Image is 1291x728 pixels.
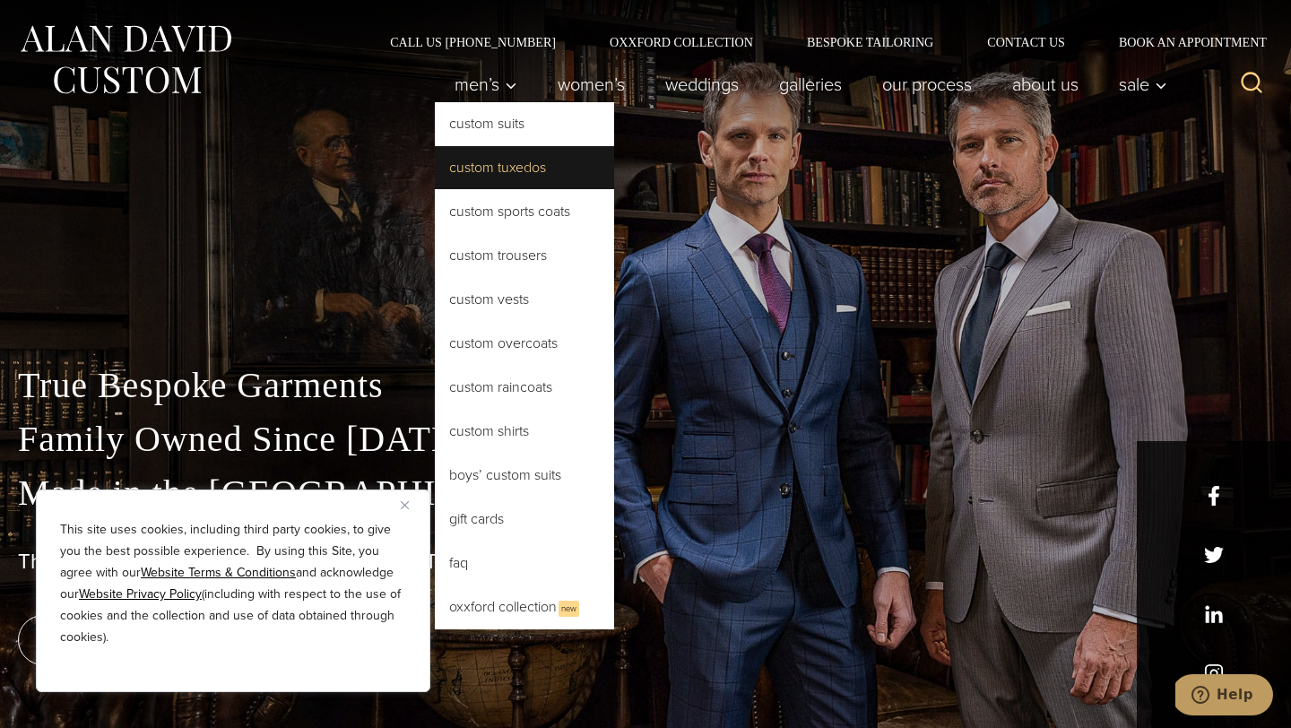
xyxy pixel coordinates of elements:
a: Website Privacy Policy [79,585,202,603]
img: Alan David Custom [18,20,233,100]
button: Sale sub menu toggle [1099,66,1177,102]
button: View Search Form [1230,63,1273,106]
a: Gift Cards [435,498,614,541]
a: About Us [992,66,1099,102]
button: Men’s sub menu toggle [435,66,538,102]
h1: The Best Custom Suits [GEOGRAPHIC_DATA] Has to Offer [18,549,1273,575]
a: Custom Sports Coats [435,190,614,233]
a: Custom Trousers [435,234,614,277]
a: Contact Us [960,36,1092,48]
a: Call Us [PHONE_NUMBER] [363,36,583,48]
img: Close [401,501,409,509]
a: Galleries [759,66,862,102]
p: This site uses cookies, including third party cookies, to give you the best possible experience. ... [60,519,406,648]
span: New [559,601,579,617]
a: Oxxford CollectionNew [435,585,614,629]
a: Bespoke Tailoring [780,36,960,48]
p: True Bespoke Garments Family Owned Since [DATE] Made in the [GEOGRAPHIC_DATA] [18,359,1273,520]
a: Custom Shirts [435,410,614,453]
a: Website Terms & Conditions [141,563,296,582]
a: Custom Vests [435,278,614,321]
iframe: Opens a widget where you can chat to one of our agents [1175,674,1273,719]
nav: Secondary Navigation [363,36,1273,48]
a: Women’s [538,66,645,102]
a: FAQ [435,542,614,585]
a: Book an Appointment [1092,36,1273,48]
a: Custom Suits [435,102,614,145]
a: Custom Tuxedos [435,146,614,189]
a: Custom Overcoats [435,322,614,365]
a: Our Process [862,66,992,102]
a: weddings [645,66,759,102]
a: Oxxford Collection [583,36,780,48]
button: Close [401,494,422,516]
a: Boys’ Custom Suits [435,454,614,497]
a: Custom Raincoats [435,366,614,409]
nav: Primary Navigation [435,66,1177,102]
a: book an appointment [18,615,269,665]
